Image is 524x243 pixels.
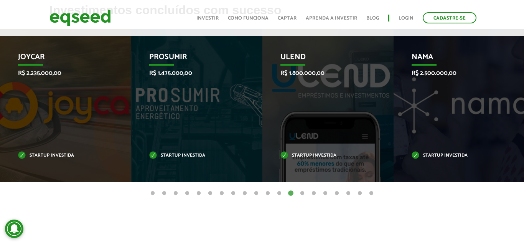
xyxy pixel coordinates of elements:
a: Cadastre-se [423,12,476,23]
button: 4 of 20 [183,190,191,197]
p: R$ 1.800.000,00 [280,69,364,77]
button: 2 of 20 [160,190,168,197]
p: Startup investida [18,154,102,158]
p: Joycar [18,53,102,66]
img: EqSeed [49,8,111,28]
p: Ulend [280,53,364,66]
button: 10 of 20 [252,190,260,197]
a: Investir [196,16,219,21]
a: Aprenda a investir [306,16,357,21]
button: 20 of 20 [367,190,375,197]
button: 7 of 20 [218,190,226,197]
button: 13 of 20 [287,190,295,197]
button: 15 of 20 [310,190,318,197]
a: Blog [366,16,379,21]
a: Captar [278,16,297,21]
button: 11 of 20 [264,190,272,197]
button: 9 of 20 [241,190,249,197]
a: Como funciona [228,16,269,21]
button: 5 of 20 [195,190,203,197]
button: 14 of 20 [298,190,306,197]
button: 6 of 20 [206,190,214,197]
button: 1 of 20 [149,190,157,197]
p: R$ 2.235.000,00 [18,69,102,77]
button: 12 of 20 [275,190,283,197]
p: Startup investida [280,154,364,158]
button: 8 of 20 [229,190,237,197]
button: 16 of 20 [321,190,329,197]
a: Login [399,16,414,21]
p: R$ 1.475.000,00 [149,69,233,77]
p: R$ 2.500.000,00 [412,69,495,77]
p: PROSUMIR [149,53,233,66]
button: 19 of 20 [356,190,364,197]
p: Startup investida [149,154,233,158]
p: Startup investida [412,154,495,158]
p: Nama [412,53,495,66]
button: 17 of 20 [333,190,341,197]
button: 18 of 20 [344,190,352,197]
button: 3 of 20 [172,190,180,197]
